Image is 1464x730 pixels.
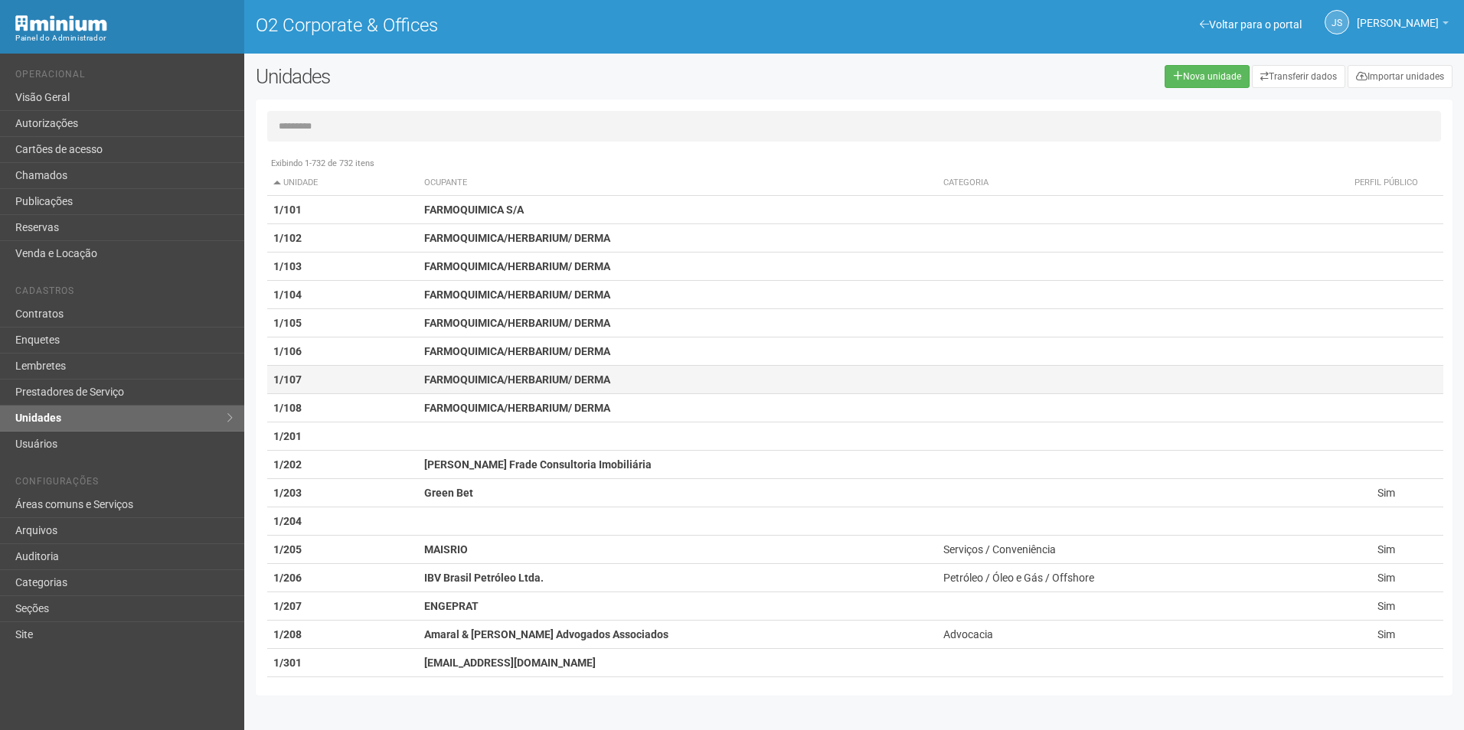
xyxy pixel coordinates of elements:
strong: FARMOQUIMICA/HERBARIUM/ DERMA [424,232,610,244]
strong: 1/102 [273,232,302,244]
a: Importar unidades [1348,65,1453,88]
span: Sim [1377,572,1395,584]
strong: 1/207 [273,600,302,612]
strong: 1/104 [273,288,302,301]
th: Ocupante: activate to sort column ascending [418,171,937,196]
strong: 1/202 [273,458,302,471]
img: Minium [15,15,107,31]
th: Unidade: activate to sort column descending [267,171,419,196]
strong: FARMOQUIMICA/HERBARIUM/ DERMA [424,402,610,414]
strong: Green Bet [424,487,473,499]
th: Categoria: activate to sort column ascending [937,171,1329,196]
strong: [EMAIL_ADDRESS][DOMAIN_NAME] [424,657,596,669]
h1: O2 Corporate & Offices [256,15,843,35]
strong: 1/208 [273,628,302,640]
strong: 1/107 [273,373,302,386]
a: Voltar para o portal [1200,18,1302,31]
strong: 1/301 [273,657,302,669]
div: Painel do Administrador [15,31,233,45]
strong: 1/204 [273,515,302,527]
span: Sim [1377,600,1395,612]
strong: 1/108 [273,402,302,414]
td: Serviços / Conveniência [937,536,1329,564]
li: Operacional [15,69,233,85]
li: Cadastros [15,285,233,301]
strong: 1/201 [273,430,302,442]
strong: 1/203 [273,487,302,499]
strong: 1/205 [273,543,302,556]
div: Exibindo 1-732 de 732 itens [267,157,1443,171]
th: Perfil público: activate to sort column ascending [1329,171,1443,196]
span: Sim [1377,628,1395,640]
strong: 1/101 [273,204,302,216]
strong: 1/103 [273,260,302,272]
strong: FARMOQUIMICA/HERBARIUM/ DERMA [424,345,610,357]
strong: 1/105 [273,317,302,329]
strong: FARMOQUIMICA/HERBARIUM/ DERMA [424,288,610,301]
strong: MAISRIO [424,543,468,556]
a: Transferir dados [1252,65,1345,88]
span: Sim [1377,543,1395,556]
strong: FARMOQUIMICA/HERBARIUM/ DERMA [424,317,610,329]
strong: [PERSON_NAME] Frade Consultoria Imobiliária [424,458,652,471]
a: Nova unidade [1165,65,1250,88]
span: Sim [1377,487,1395,499]
a: [PERSON_NAME] [1357,19,1449,31]
li: Configurações [15,476,233,492]
h2: Unidades [256,65,741,88]
strong: Amaral & [PERSON_NAME] Advogados Associados [424,628,668,640]
strong: FARMOQUIMICA S/A [424,204,524,216]
strong: 1/206 [273,572,302,584]
td: Petróleo / Óleo e Gás / Offshore [937,564,1329,592]
strong: ENGEPRAT [424,600,479,612]
a: JS [1325,10,1349,34]
strong: 1/106 [273,345,302,357]
td: Contabilidade [937,677,1329,706]
strong: FARMOQUIMICA/HERBARIUM/ DERMA [424,373,610,386]
strong: IBV Brasil Petróleo Ltda. [424,572,544,584]
td: Advocacia [937,621,1329,649]
span: Jeferson Souza [1357,2,1439,29]
strong: FARMOQUIMICA/HERBARIUM/ DERMA [424,260,610,272]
